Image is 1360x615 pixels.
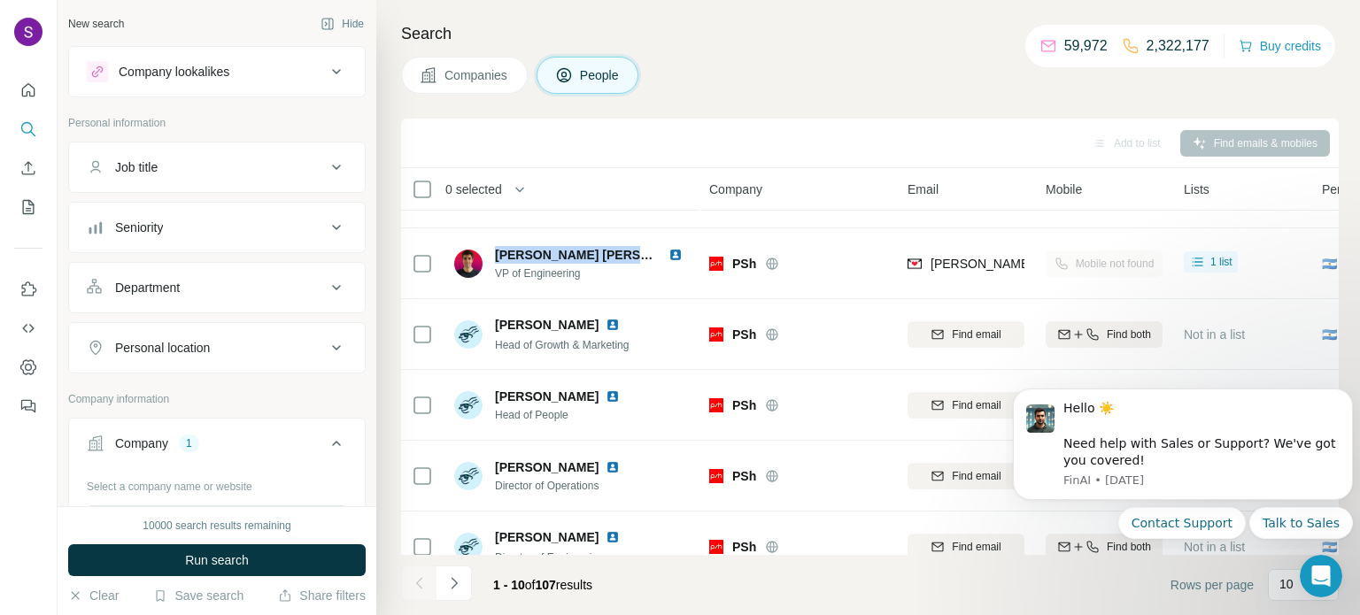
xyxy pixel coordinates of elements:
[606,389,620,404] img: LinkedIn logo
[908,392,1024,419] button: Find email
[14,191,42,223] button: My lists
[952,397,1001,413] span: Find email
[143,518,290,534] div: 10000 search results remaining
[69,50,365,93] button: Company lookalikes
[1171,576,1254,594] span: Rows per page
[536,578,556,592] span: 107
[437,565,472,601] button: Navigate to next page
[908,463,1024,489] button: Find email
[709,181,762,198] span: Company
[68,587,119,604] button: Clear
[580,66,621,84] span: People
[1006,373,1360,550] iframe: Intercom notifications message
[952,468,1001,484] span: Find email
[1279,575,1294,593] p: 10
[454,533,483,561] img: Avatar
[495,388,599,405] span: [PERSON_NAME]
[115,434,168,452] div: Company
[1046,321,1163,348] button: Find both
[495,478,627,494] span: Director of Operations
[495,551,604,564] span: Director of Engineering
[68,16,124,32] div: New search
[1239,34,1321,58] button: Buy credits
[908,255,922,273] img: provider findymail logo
[525,578,536,592] span: of
[1184,181,1209,198] span: Lists
[1064,35,1108,57] p: 59,972
[68,391,366,407] p: Company information
[908,321,1024,348] button: Find email
[709,398,723,412] img: Logo of PSh
[454,391,483,419] img: Avatar
[115,279,180,296] div: Department
[69,327,365,369] button: Personal location
[69,206,365,249] button: Seniority
[495,265,690,281] span: VP of Engineering
[14,273,42,305] button: Use Surfe on LinkedIn
[115,339,210,357] div: Personal location
[606,530,620,544] img: LinkedIn logo
[454,462,483,490] img: Avatar
[1210,254,1232,270] span: 1 list
[278,587,366,604] button: Share filters
[732,467,756,485] span: PSh
[952,327,1001,342] span: Find email
[401,21,1339,46] h4: Search
[709,469,723,483] img: Logo of PSh
[495,528,599,546] span: [PERSON_NAME]
[68,544,366,576] button: Run search
[69,422,365,472] button: Company1
[931,257,1345,271] span: [PERSON_NAME][EMAIL_ADDRESS][PERSON_NAME][DOMAIN_NAME]
[153,587,243,604] button: Save search
[87,472,347,495] div: Select a company name or website
[179,435,199,451] div: 1
[495,458,599,476] span: [PERSON_NAME]
[14,351,42,383] button: Dashboard
[69,266,365,309] button: Department
[1300,555,1342,597] iframe: Intercom live chat
[952,539,1001,555] span: Find email
[732,255,756,273] span: PSh
[732,396,756,414] span: PSh
[14,113,42,145] button: Search
[493,578,592,592] span: results
[119,63,229,81] div: Company lookalikes
[1046,181,1082,198] span: Mobile
[454,250,483,278] img: Avatar
[495,248,707,262] span: [PERSON_NAME] [PERSON_NAME]
[908,534,1024,560] button: Find email
[1147,35,1209,57] p: 2,322,177
[115,219,163,236] div: Seniority
[709,540,723,554] img: Logo of PSh
[1184,327,1245,342] span: Not in a list
[709,327,723,342] img: Logo of PSh
[495,316,599,334] span: [PERSON_NAME]
[495,407,627,423] span: Head of People
[14,18,42,46] img: Avatar
[606,460,620,474] img: LinkedIn logo
[668,248,683,262] img: LinkedIn logo
[732,326,756,343] span: PSh
[1184,540,1245,554] span: Not in a list
[493,578,525,592] span: 1 - 10
[1107,327,1151,342] span: Find both
[709,257,723,271] img: Logo of PSh
[606,318,620,332] img: LinkedIn logo
[14,390,42,422] button: Feedback
[185,551,249,569] span: Run search
[495,339,629,351] span: Head of Growth & Marketing
[308,11,376,37] button: Hide
[454,320,483,349] img: Avatar
[444,66,509,84] span: Companies
[14,312,42,344] button: Use Surfe API
[69,146,365,188] button: Job title
[14,152,42,184] button: Enrich CSV
[115,158,158,176] div: Job title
